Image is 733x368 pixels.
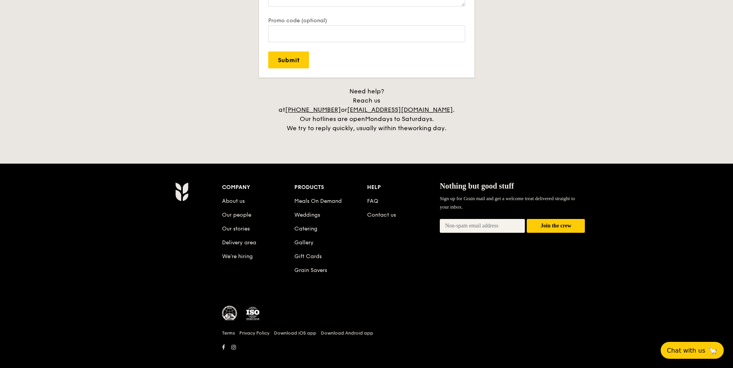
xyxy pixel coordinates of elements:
button: Chat with us🦙 [661,342,724,359]
img: MUIS Halal Certified [222,306,237,321]
div: Help [367,182,440,193]
a: Our people [222,212,251,218]
a: Gallery [294,239,314,246]
a: Gift Cards [294,253,322,260]
a: Terms [222,330,235,336]
a: Our stories [222,225,250,232]
span: Chat with us [667,347,705,354]
a: Download iOS app [274,330,316,336]
div: Company [222,182,295,193]
a: Meals On Demand [294,198,342,204]
a: Grain Savers [294,267,327,274]
span: Sign up for Grain mail and get a welcome treat delivered straight to your inbox. [440,196,575,210]
h6: Revision [145,353,588,359]
a: [PHONE_NUMBER] [285,106,341,113]
span: Mondays to Saturdays. [365,115,434,123]
img: AYc88T3wAAAABJRU5ErkJggg== [175,182,189,201]
img: ISO Certified [245,306,260,321]
input: Submit [268,51,309,68]
label: Promo code (optional) [268,17,465,24]
a: Weddings [294,212,320,218]
div: Need help? Reach us at or . Our hotlines are open We try to reply quickly, usually within the [270,87,463,133]
a: We’re hiring [222,253,253,260]
div: Products [294,182,367,193]
a: Download Android app [321,330,373,336]
input: Non-spam email address [440,219,525,233]
span: 🦙 [708,346,718,355]
button: Join the crew [527,219,585,233]
a: Contact us [367,212,396,218]
span: Nothing but good stuff [440,182,514,190]
a: Privacy Policy [239,330,269,336]
a: About us [222,198,245,204]
span: working day. [408,124,446,132]
a: FAQ [367,198,378,204]
a: Delivery area [222,239,256,246]
a: Catering [294,225,317,232]
a: [EMAIL_ADDRESS][DOMAIN_NAME] [347,106,453,113]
